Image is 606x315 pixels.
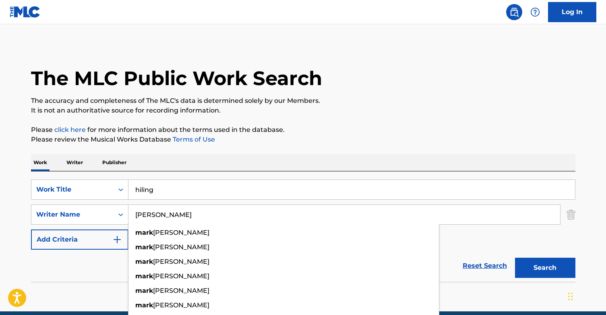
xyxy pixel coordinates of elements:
a: Reset Search [459,257,511,275]
p: Work [31,154,50,171]
button: Search [515,258,575,278]
a: click here [54,126,86,134]
p: It is not an authoritative source for recording information. [31,106,575,115]
img: 9d2ae6d4665cec9f34b9.svg [112,235,122,244]
p: Publisher [100,154,129,171]
a: Terms of Use [171,136,215,143]
div: Work Title [36,185,109,194]
img: search [509,7,519,17]
form: Search Form [31,179,575,282]
strong: mark [135,272,153,280]
p: Writer [64,154,85,171]
p: Please for more information about the terms used in the database. [31,125,575,135]
p: The accuracy and completeness of The MLC's data is determined solely by our Members. [31,96,575,106]
h1: The MLC Public Work Search [31,66,322,90]
span: [PERSON_NAME] [153,301,209,309]
img: Delete Criterion [567,204,575,225]
span: [PERSON_NAME] [153,229,209,236]
strong: mark [135,229,153,236]
a: Log In [548,2,596,22]
img: MLC Logo [10,6,41,18]
span: [PERSON_NAME] [153,243,209,251]
strong: mark [135,258,153,265]
iframe: Chat Widget [566,276,606,315]
div: Drag [568,284,573,309]
p: Please review the Musical Works Database [31,135,575,144]
span: [PERSON_NAME] [153,287,209,294]
strong: mark [135,301,153,309]
div: Writer Name [36,210,109,219]
span: [PERSON_NAME] [153,258,209,265]
span: [PERSON_NAME] [153,272,209,280]
img: help [530,7,540,17]
strong: mark [135,287,153,294]
strong: mark [135,243,153,251]
button: Add Criteria [31,229,128,250]
a: Public Search [506,4,522,20]
div: Help [527,4,543,20]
